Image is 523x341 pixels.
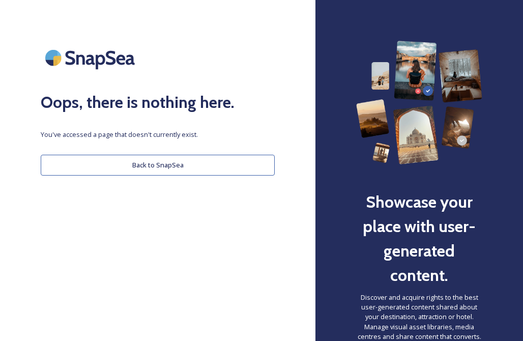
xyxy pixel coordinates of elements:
h2: Showcase your place with user-generated content. [356,190,482,288]
span: You've accessed a page that doesn't currently exist. [41,130,275,139]
img: SnapSea Logo [41,41,142,75]
img: 63b42ca75bacad526042e722_Group%20154-p-800.png [356,41,482,164]
button: Back to SnapSea [41,155,275,176]
h2: Oops, there is nothing here. [41,90,275,115]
